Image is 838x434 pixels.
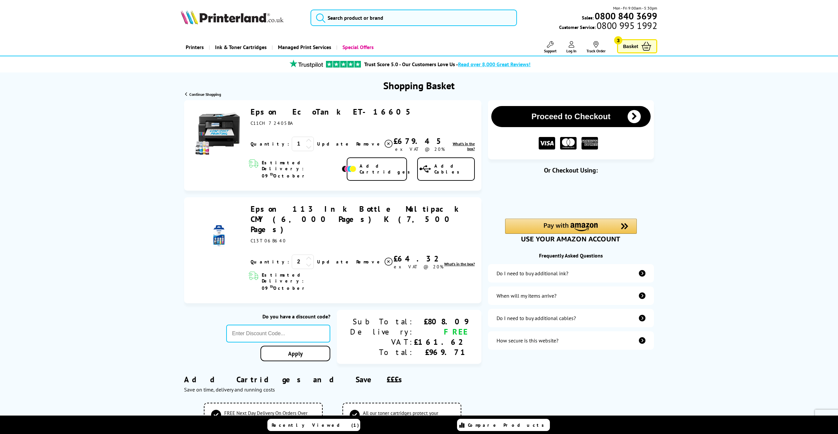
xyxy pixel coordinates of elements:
a: Support [544,41,556,53]
div: Do you have a discount code? [226,313,330,320]
span: Estimated Delivery: 09 October [262,272,340,291]
a: Managed Print Services [272,39,336,56]
sup: th [270,284,273,289]
a: Basket 3 [617,39,657,53]
img: MASTER CARD [560,137,577,150]
div: Frequently Asked Questions [488,252,654,259]
div: Add Cartridges and Save £££s [184,365,481,403]
a: Update [317,259,351,265]
span: Log In [566,48,577,53]
span: What's in the box? [453,141,475,151]
span: 3 [614,36,622,44]
h1: Shopping Basket [383,79,455,92]
a: Epson EcoTank ET-16605 [251,107,416,117]
a: Printerland Logo [181,10,302,26]
b: 0800 840 3699 [595,10,657,22]
img: trustpilot rating [326,61,361,68]
div: When will my items arrive? [497,292,556,299]
iframe: PayPal [505,185,637,207]
div: Save on time, delivery and running costs [184,386,481,393]
a: additional-ink [488,264,654,283]
div: Or Checkout Using: [488,166,654,175]
button: Proceed to Checkout [491,106,651,127]
span: 0800 995 1992 [596,22,657,29]
img: Printerland Logo [181,10,284,24]
span: C11CH72405BA [251,120,292,126]
div: Sub Total: [350,316,414,327]
span: Compare Products [468,422,548,428]
div: VAT: [350,337,414,347]
a: Trust Score 5.0 - Our Customers Love Us -Read over 8,000 Great Reviews! [364,61,530,68]
span: FREE Next Day Delivery On Orders Over £125 ex VAT* [224,410,315,422]
span: Add Cartridges [360,163,414,175]
div: Total: [350,347,414,357]
a: items-arrive [488,286,654,305]
span: Quantity: [251,141,289,147]
span: What's in the box? [444,261,475,266]
span: Mon - Fri 9:00am - 5:30pm [613,5,657,11]
span: Estimated Delivery: 09 October [262,160,340,179]
span: Continue Shopping [189,92,221,97]
div: £64.32 [393,254,444,264]
span: All our toner cartridges protect your warranty [363,410,454,422]
a: 0800 840 3699 [594,13,657,19]
div: Do I need to buy additional ink? [497,270,568,277]
div: Do I need to buy additional cables? [497,315,576,321]
a: Delete item from your basket [356,139,393,149]
a: Log In [566,41,577,53]
a: lnk_inthebox [446,141,474,151]
div: £161.62 [414,337,468,347]
img: Add Cartridges [342,166,356,172]
span: Remove [356,141,382,147]
a: additional-cables [488,309,654,327]
span: Customer Service: [559,22,657,30]
a: Delete item from your basket [356,257,393,267]
img: Epson EcoTank ET-16605 [194,107,244,156]
div: FREE [414,327,468,337]
img: American Express [581,137,598,150]
span: Basket [623,42,638,51]
span: Add Cables [434,163,474,175]
a: secure-website [488,331,654,350]
div: Delivery: [350,327,414,337]
span: ex VAT @ 20% [395,146,445,152]
a: Epson 113 Ink Bottle Multipack CMY (6,000 Pages) K (7,500 Pages) [251,204,463,234]
a: Continue Shopping [185,92,221,97]
a: Special Offers [336,39,379,56]
a: Ink & Toner Cartridges [209,39,272,56]
a: Apply [260,346,330,361]
a: Printers [181,39,209,56]
span: Remove [356,259,382,265]
sup: th [270,172,273,176]
a: Track Order [586,41,606,53]
img: VISA [539,137,555,150]
img: trustpilot rating [286,60,326,68]
a: Recently Viewed (1) [267,419,360,431]
span: Support [544,48,556,53]
span: C13T06B640 [251,238,286,244]
span: ex VAT @ 20% [394,264,444,270]
a: Update [317,141,351,147]
input: Enter Discount Code... [226,325,330,342]
span: Quantity: [251,259,289,265]
span: Ink & Toner Cartridges [215,39,267,56]
a: Compare Products [457,419,550,431]
span: Read over 8,000 Great Reviews! [458,61,530,68]
span: Sales: [582,14,594,21]
span: Recently Viewed (1) [272,422,359,428]
div: £969.71 [414,347,468,357]
div: Amazon Pay - Use your Amazon account [505,219,637,242]
img: Epson 113 Ink Bottle Multipack CMY (6,000 Pages) K (7,500 Pages) [207,225,230,248]
a: lnk_inthebox [444,261,475,266]
div: How secure is this website? [497,337,558,344]
input: Search product or brand [311,10,517,26]
div: £679.45 [393,136,446,146]
div: £808.09 [414,316,468,327]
